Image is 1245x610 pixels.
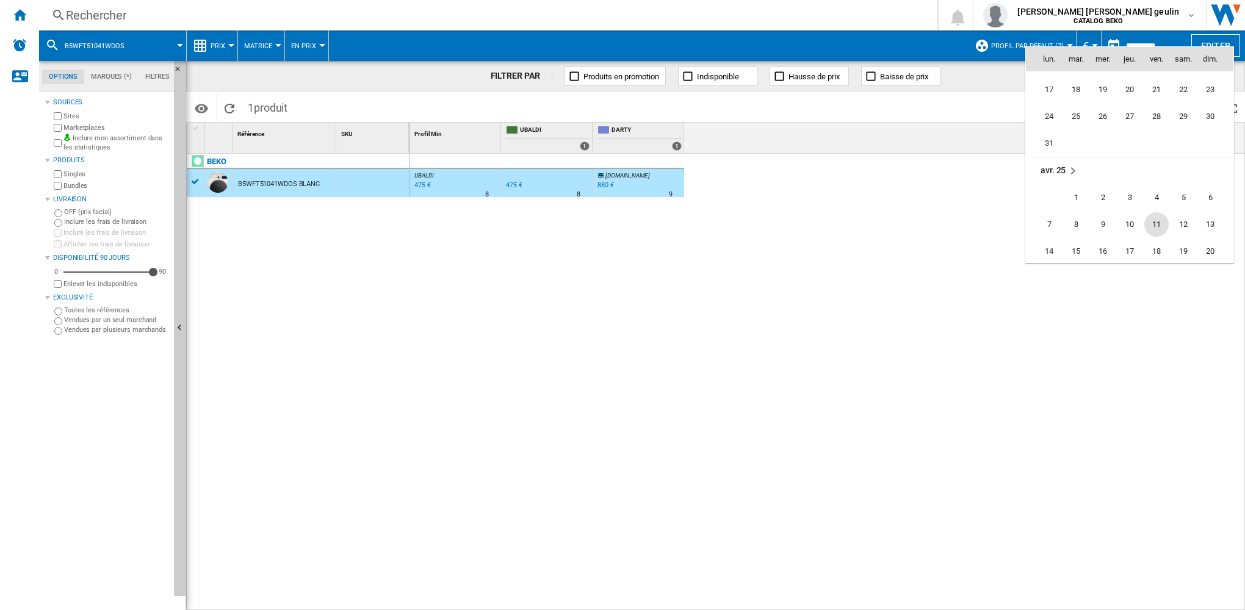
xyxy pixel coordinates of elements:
span: 17 [1117,239,1142,264]
tr: Week 3 [1026,238,1233,265]
th: jeu. [1116,47,1143,71]
span: 19 [1171,239,1196,264]
td: Sunday April 13 2025 [1197,211,1233,238]
span: 8 [1064,212,1088,237]
span: 15 [1064,239,1088,264]
td: Tuesday April 15 2025 [1063,238,1089,265]
th: dim. [1197,47,1233,71]
span: 17 [1037,77,1061,102]
span: avr. 25 [1041,165,1066,175]
td: Tuesday March 18 2025 [1063,76,1089,103]
td: Thursday March 20 2025 [1116,76,1143,103]
td: Saturday April 12 2025 [1170,211,1197,238]
span: 28 [1144,104,1169,129]
span: 10 [1117,212,1142,237]
tr: Week undefined [1026,157,1233,184]
td: Monday April 7 2025 [1026,211,1063,238]
td: Sunday March 23 2025 [1197,76,1233,103]
td: Monday March 31 2025 [1026,130,1063,157]
span: 24 [1037,104,1061,129]
tr: Week 5 [1026,103,1233,130]
span: 3 [1117,185,1142,210]
td: Wednesday April 2 2025 [1089,184,1116,211]
td: Friday April 11 2025 [1143,211,1170,238]
span: 23 [1198,77,1222,102]
td: Wednesday March 19 2025 [1089,76,1116,103]
span: 14 [1037,239,1061,264]
span: 22 [1171,77,1196,102]
span: 25 [1064,104,1088,129]
span: 9 [1091,212,1115,237]
span: 30 [1198,104,1222,129]
td: Monday April 14 2025 [1026,238,1063,265]
span: 13 [1198,212,1222,237]
tr: Week 1 [1026,184,1233,211]
td: Monday March 24 2025 [1026,103,1063,130]
td: Tuesday April 1 2025 [1063,184,1089,211]
th: mer. [1089,47,1116,71]
td: Wednesday April 9 2025 [1089,211,1116,238]
td: April 2025 [1026,157,1233,184]
td: Friday March 21 2025 [1143,76,1170,103]
td: Saturday March 29 2025 [1170,103,1197,130]
td: Sunday April 6 2025 [1197,184,1233,211]
td: Sunday April 20 2025 [1197,238,1233,265]
span: 16 [1091,239,1115,264]
td: Tuesday April 8 2025 [1063,211,1089,238]
span: 5 [1171,185,1196,210]
td: Thursday April 10 2025 [1116,211,1143,238]
td: Friday March 28 2025 [1143,103,1170,130]
th: lun. [1026,47,1063,71]
td: Sunday March 30 2025 [1197,103,1233,130]
span: 2 [1091,185,1115,210]
td: Saturday March 22 2025 [1170,76,1197,103]
span: 18 [1144,239,1169,264]
td: Wednesday March 26 2025 [1089,103,1116,130]
td: Friday April 18 2025 [1143,238,1170,265]
span: 6 [1198,185,1222,210]
td: Thursday April 17 2025 [1116,238,1143,265]
tr: Week 6 [1026,130,1233,157]
tr: Week 4 [1026,76,1233,103]
span: 21 [1144,77,1169,102]
td: Saturday April 5 2025 [1170,184,1197,211]
td: Friday April 4 2025 [1143,184,1170,211]
td: Tuesday March 25 2025 [1063,103,1089,130]
th: ven. [1143,47,1170,71]
td: Wednesday April 16 2025 [1089,238,1116,265]
md-calendar: Calendar [1026,47,1233,262]
span: 20 [1198,239,1222,264]
th: mar. [1063,47,1089,71]
span: 27 [1117,104,1142,129]
span: 26 [1091,104,1115,129]
span: 12 [1171,212,1196,237]
span: 7 [1037,212,1061,237]
span: 11 [1144,212,1169,237]
td: Monday March 17 2025 [1026,76,1063,103]
tr: Week 2 [1026,211,1233,238]
span: 19 [1091,77,1115,102]
th: sam. [1170,47,1197,71]
td: Thursday March 27 2025 [1116,103,1143,130]
span: 4 [1144,185,1169,210]
span: 1 [1064,185,1088,210]
span: 20 [1117,77,1142,102]
td: Thursday April 3 2025 [1116,184,1143,211]
span: 29 [1171,104,1196,129]
span: 31 [1037,131,1061,156]
span: 18 [1064,77,1088,102]
td: Saturday April 19 2025 [1170,238,1197,265]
